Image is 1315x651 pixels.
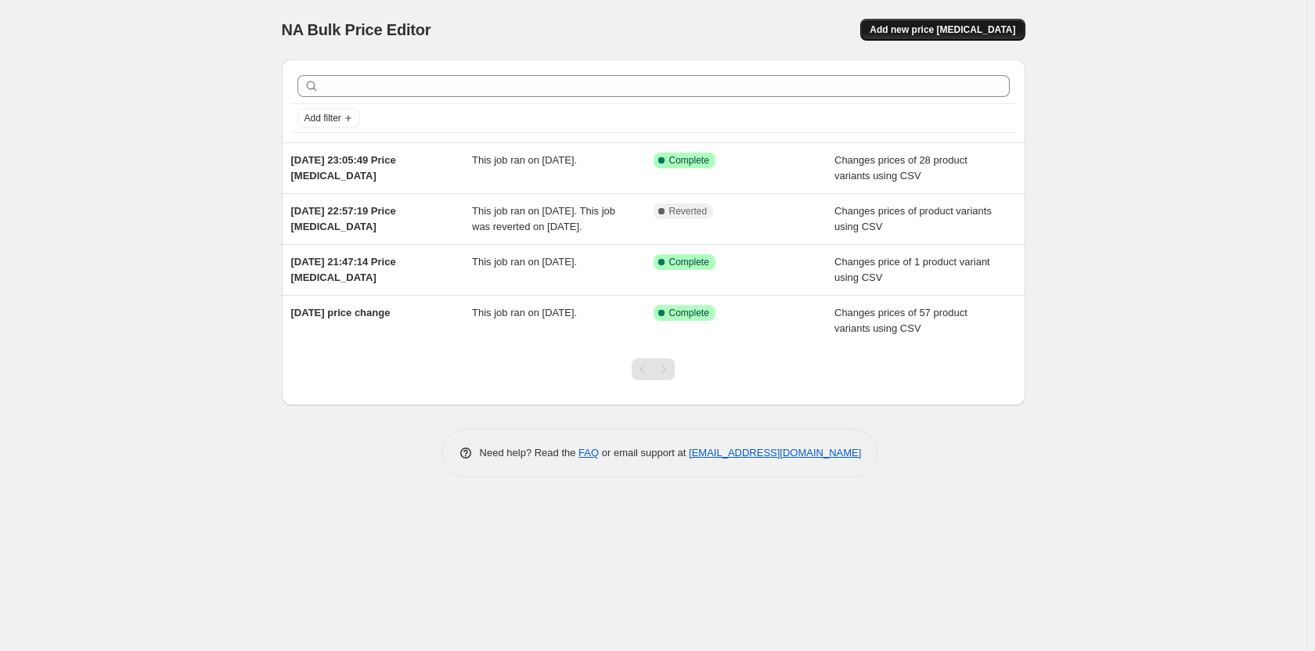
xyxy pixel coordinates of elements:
[472,307,577,318] span: This job ran on [DATE].
[291,256,396,283] span: [DATE] 21:47:14 Price [MEDICAL_DATA]
[669,205,708,218] span: Reverted
[689,447,861,459] a: [EMAIL_ADDRESS][DOMAIN_NAME]
[669,256,709,268] span: Complete
[834,205,992,232] span: Changes prices of product variants using CSV
[834,154,967,182] span: Changes prices of 28 product variants using CSV
[291,154,396,182] span: [DATE] 23:05:49 Price [MEDICAL_DATA]
[669,154,709,167] span: Complete
[860,19,1025,41] button: Add new price [MEDICAL_DATA]
[472,256,577,268] span: This job ran on [DATE].
[304,112,341,124] span: Add filter
[291,307,391,318] span: [DATE] price change
[870,23,1015,36] span: Add new price [MEDICAL_DATA]
[291,205,396,232] span: [DATE] 22:57:19 Price [MEDICAL_DATA]
[480,447,579,459] span: Need help? Read the
[472,154,577,166] span: This job ran on [DATE].
[297,109,360,128] button: Add filter
[669,307,709,319] span: Complete
[282,21,431,38] span: NA Bulk Price Editor
[834,256,990,283] span: Changes price of 1 product variant using CSV
[632,358,675,380] nav: Pagination
[834,307,967,334] span: Changes prices of 57 product variants using CSV
[599,447,689,459] span: or email support at
[578,447,599,459] a: FAQ
[472,205,615,232] span: This job ran on [DATE]. This job was reverted on [DATE].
